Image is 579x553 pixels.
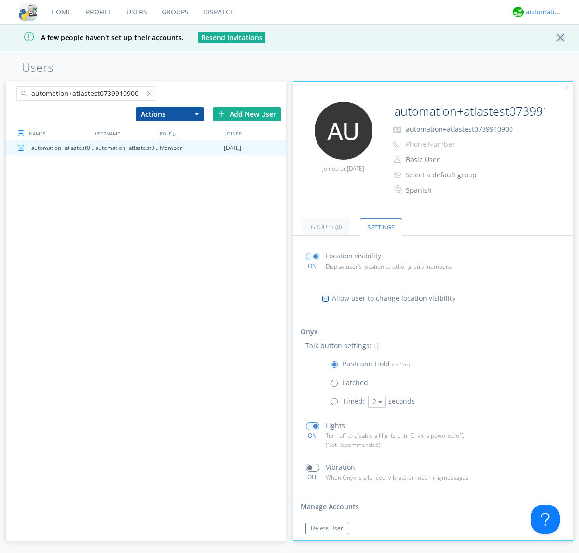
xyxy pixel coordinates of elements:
[198,32,265,43] button: Resend Invitations
[343,359,410,369] p: Push and Hold
[303,218,349,235] a: Groups (0)
[360,218,402,236] a: Settings
[326,420,345,431] p: Lights
[19,3,37,21] img: cddb5a64eb264b2086981ab96f4c1ba7
[302,262,323,270] div: ON
[402,153,499,166] button: Basic User
[302,473,323,481] div: OFF
[394,156,401,163] img: person-outline.svg
[305,340,372,351] p: Talk button settings:
[390,361,410,368] span: (default)
[326,462,355,472] p: Vibration
[326,473,486,482] p: When Onyx is silenced, vibrate on incoming messages.
[218,110,225,117] img: plus.svg
[302,432,323,440] div: ON
[224,141,241,155] span: [DATE]
[406,124,513,134] span: automation+atlastest0739910900
[332,294,455,303] span: Allow user to change location visibility
[326,262,486,271] p: Display user's location to other group members.
[160,141,224,155] div: Member
[343,396,365,406] p: Timed:
[531,505,560,534] iframe: Toggle Customer Support
[406,186,486,195] div: Spanish
[315,102,372,160] img: 373638.png
[223,126,288,140] div: JOINED
[157,126,222,140] div: ROLE
[526,7,562,17] div: automation+atlas
[326,440,486,449] p: (Not Recommended)
[343,378,368,388] p: Latched
[394,184,403,195] img: In groups with Translation enabled, this user's messages will be automatically translated to and ...
[7,33,184,42] span: A few people haven't set up their accounts.
[388,396,415,405] span: seconds
[326,251,381,261] p: Location visibility
[564,84,570,91] img: cancel.svg
[368,396,386,408] button: 2
[393,141,400,148] img: phone-outline.svg
[31,141,96,155] div: automation+atlastest0739910900
[326,431,486,440] p: Turn off to disable all lights until Onyx is powered off.
[92,126,157,140] div: USERNAME
[390,102,546,121] input: Name
[6,141,286,155] a: automation+atlastest0739910900automation+atlastest0739910900Member[DATE]
[394,168,403,181] img: icon-alert-users-thin-outline.svg
[96,141,160,155] div: automation+atlastest0739910900
[322,164,364,173] span: Joined on
[213,107,281,121] div: Add New User
[27,126,92,140] div: NAMES
[136,107,204,121] button: Actions
[16,86,156,101] input: Search users
[405,170,486,180] div: Select a default group
[305,523,348,534] button: Delete User
[513,7,524,17] img: d2d01cd9b4174d08988066c6d424eccd
[347,164,364,173] span: [DATE]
